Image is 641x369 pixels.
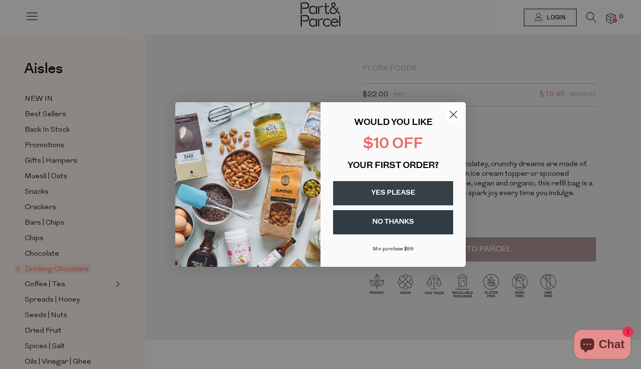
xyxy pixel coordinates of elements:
span: $10 OFF [363,137,423,152]
img: 43fba0fb-7538-40bc-babb-ffb1a4d097bc.jpeg [175,102,320,267]
button: Close dialog [445,106,462,123]
button: YES PLEASE [333,181,453,205]
button: NO THANKS [333,210,453,234]
span: WOULD YOU LIKE [354,119,432,127]
span: Min purchase $99 [373,246,414,252]
span: YOUR FIRST ORDER? [348,162,439,170]
inbox-online-store-chat: Shopify online store chat [571,330,633,361]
